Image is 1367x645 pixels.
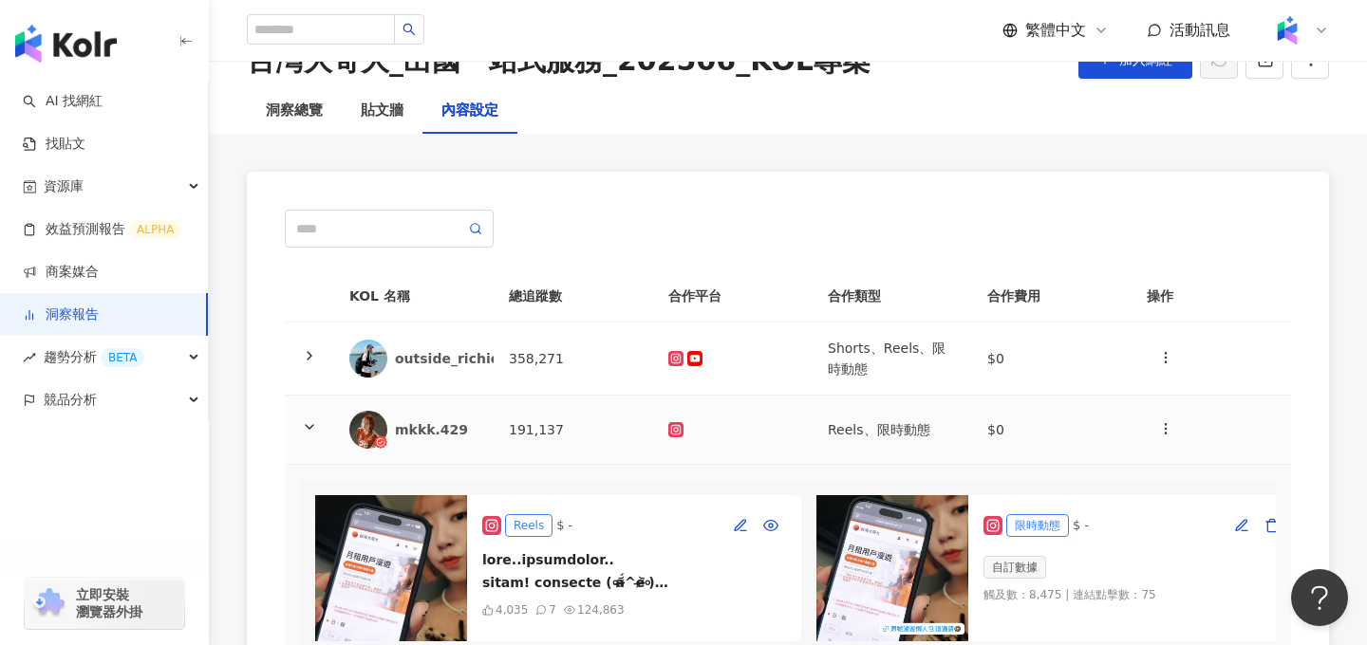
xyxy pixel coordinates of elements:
[1025,20,1086,41] span: 繁體中文
[549,601,556,618] div: 7
[653,270,813,322] th: 合作平台
[494,396,653,465] td: 191,137
[23,92,103,111] a: searchAI 找網紅
[349,411,387,449] img: KOL Avatar
[813,396,972,465] td: Reels、限時動態
[23,305,99,324] a: 洞察報告
[403,23,416,36] span: search
[494,322,653,396] td: 358,271
[972,322,1132,396] td: $0
[1132,270,1291,322] th: 操作
[983,586,1156,603] div: 觸及數 ： 8,475 連結點擊數 ： 75
[101,348,144,367] div: BETA
[334,270,494,322] th: KOL 名稱
[577,601,625,618] div: 124,863
[361,100,403,122] div: 貼文牆
[496,601,528,618] div: 4,035
[23,135,85,154] a: 找貼文
[23,220,181,239] a: 效益預測報告ALPHA
[983,556,1046,579] div: 自訂數據
[349,340,387,378] img: KOL Avatar
[315,495,467,641] img: post-image
[395,349,499,368] div: outside_richie
[972,396,1132,465] td: $0
[1170,21,1230,39] span: 活動訊息
[494,270,653,322] th: 總追蹤數
[266,100,323,122] div: 洞察總覽
[76,586,142,620] span: 立即安裝 瀏覽器外掛
[1073,516,1089,535] div: $ -
[30,588,67,618] img: chrome extension
[441,100,498,122] div: 內容設定
[44,165,84,208] span: 資源庫
[44,336,144,378] span: 趨勢分析
[44,378,97,421] span: 競品分析
[505,514,552,537] div: Reels
[1006,514,1069,537] div: 限時動態
[23,351,36,364] span: rise
[816,495,968,641] img: post-image
[15,25,117,63] img: logo
[813,322,972,396] td: Shorts、Reels、限時動態
[395,420,478,439] div: mkkk.429
[25,578,184,629] a: chrome extension立即安裝 瀏覽器外掛
[23,263,99,282] a: 商案媒合
[1065,586,1069,603] span: |
[482,548,786,594] div: lore..ipsumdolor.. sitam! consecte (৹a̴̶̷᷄́^e̴̶̷᷅৹) seddoei tempori... 📣utlab etdo magnaaliquaen～...
[813,270,972,322] th: 合作類型
[1291,569,1348,626] iframe: Help Scout Beacon - Open
[972,270,1132,322] th: 合作費用
[1269,12,1305,48] img: Kolr%20app%20icon%20%281%29.png
[556,516,572,535] div: $ -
